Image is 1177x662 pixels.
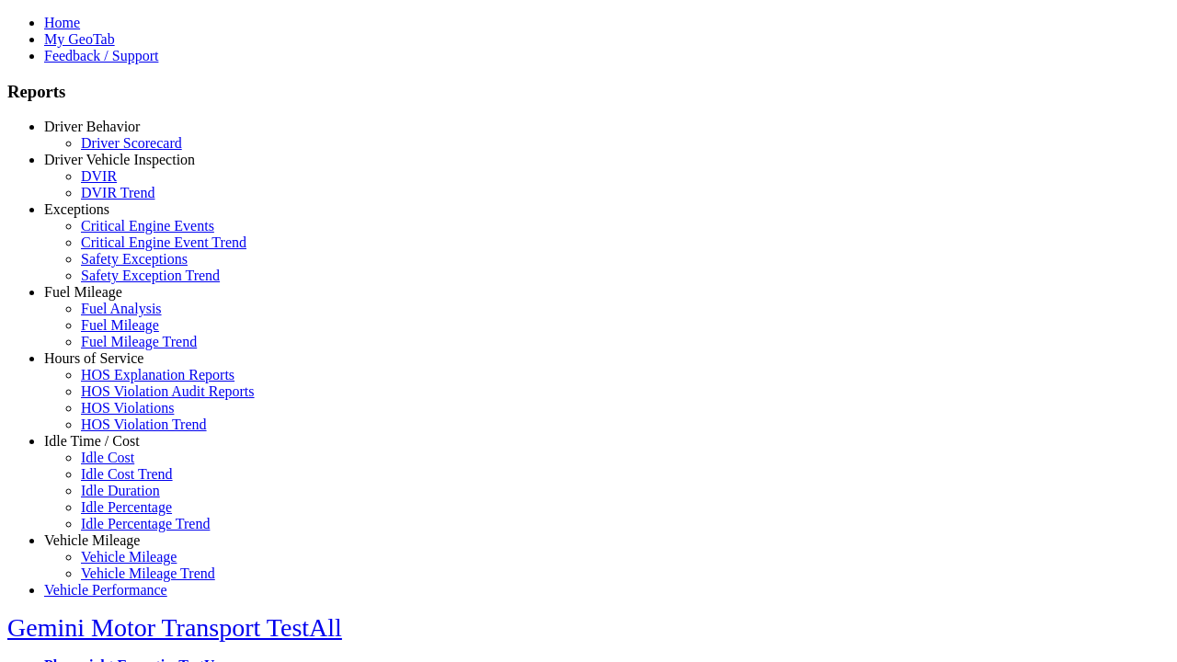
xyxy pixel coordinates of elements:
[81,400,174,416] a: HOS Violations
[81,450,134,465] a: Idle Cost
[81,516,210,531] a: Idle Percentage Trend
[44,350,143,366] a: Hours of Service
[44,201,109,217] a: Exceptions
[81,383,255,399] a: HOS Violation Audit Reports
[44,152,195,167] a: Driver Vehicle Inspection
[81,301,162,316] a: Fuel Analysis
[81,334,197,349] a: Fuel Mileage Trend
[81,168,117,184] a: DVIR
[7,82,1170,102] h3: Reports
[81,234,246,250] a: Critical Engine Event Trend
[44,433,140,449] a: Idle Time / Cost
[81,251,188,267] a: Safety Exceptions
[81,466,173,482] a: Idle Cost Trend
[81,185,154,200] a: DVIR Trend
[7,613,342,642] a: Gemini Motor Transport TestAll
[81,483,160,498] a: Idle Duration
[81,268,220,283] a: Safety Exception Trend
[81,317,159,333] a: Fuel Mileage
[81,417,207,432] a: HOS Violation Trend
[44,119,140,134] a: Driver Behavior
[44,31,115,47] a: My GeoTab
[44,15,80,30] a: Home
[44,582,167,598] a: Vehicle Performance
[81,367,234,382] a: HOS Explanation Reports
[44,532,140,548] a: Vehicle Mileage
[44,48,158,63] a: Feedback / Support
[81,135,182,151] a: Driver Scorecard
[81,218,214,234] a: Critical Engine Events
[81,549,177,565] a: Vehicle Mileage
[81,565,215,581] a: Vehicle Mileage Trend
[81,499,172,515] a: Idle Percentage
[44,284,122,300] a: Fuel Mileage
